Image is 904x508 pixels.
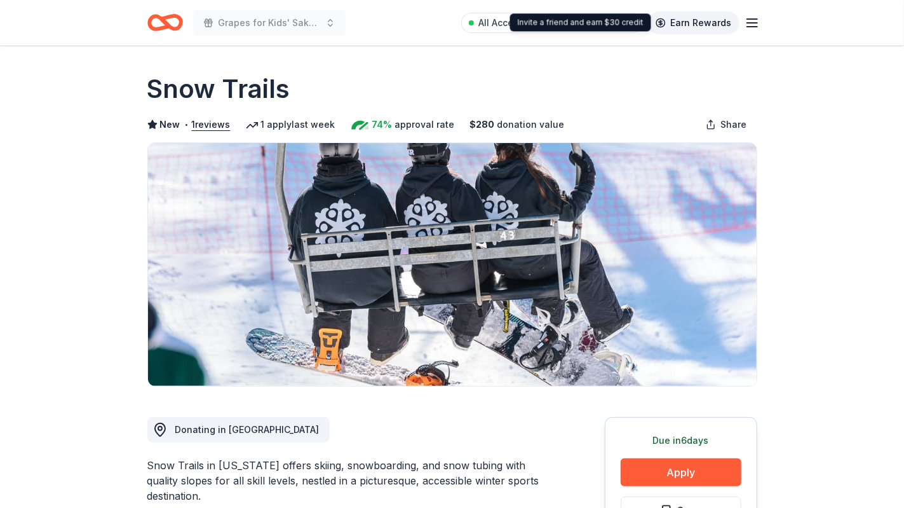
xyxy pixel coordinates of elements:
[479,15,635,31] span: All Access trial ends on 11PM[DATE]
[147,458,544,504] div: Snow Trails in [US_STATE] offers skiing, snowboarding, and snow tubing with quality slopes for al...
[470,117,495,132] span: $ 280
[148,143,757,386] img: Image for Snow Trails
[193,10,346,36] button: Grapes for Kids' Sake 2025
[510,13,651,31] div: Invite a friend and earn $30 credit
[192,117,231,132] button: 1reviews
[147,71,290,107] h1: Snow Trails
[246,117,335,132] div: 1 apply last week
[372,117,393,132] span: 74%
[461,13,643,33] a: All Access trial ends on 11PM[DATE]
[648,11,739,34] a: Earn Rewards
[497,117,565,132] span: donation value
[175,424,320,435] span: Donating in [GEOGRAPHIC_DATA]
[621,433,741,448] div: Due in 6 days
[721,117,747,132] span: Share
[184,120,188,130] span: •
[395,117,455,132] span: approval rate
[147,8,183,38] a: Home
[219,15,320,31] span: Grapes for Kids' Sake 2025
[696,112,757,137] button: Share
[621,458,741,486] button: Apply
[160,117,180,132] span: New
